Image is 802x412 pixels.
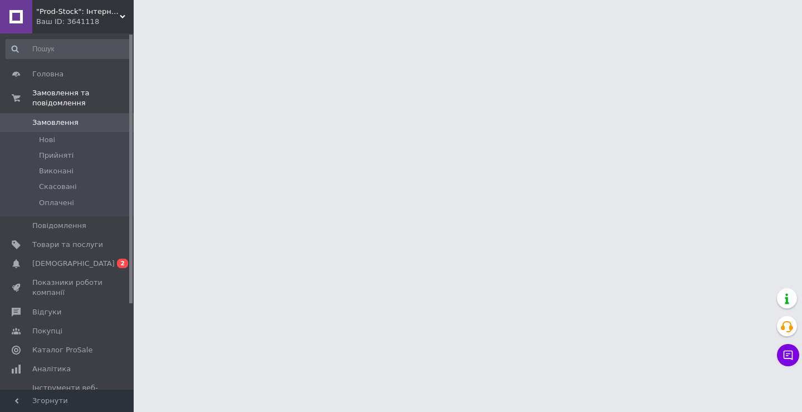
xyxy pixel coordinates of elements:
span: Виконані [39,166,74,176]
span: "Prod-Stock": Інтернет-магазин продуктів харчування та господарчих товарів [36,7,120,17]
button: Чат з покупцем [777,344,799,366]
span: Замовлення [32,118,79,128]
span: Показники роботи компанії [32,278,103,298]
span: Прийняті [39,151,74,161]
span: Аналітика [32,364,71,374]
span: [DEMOGRAPHIC_DATA] [32,259,115,269]
span: Покупці [32,326,62,336]
span: Головна [32,69,63,79]
span: Товари та послуги [32,240,103,250]
span: Інструменти веб-майстра та SEO [32,383,103,403]
div: Ваш ID: 3641118 [36,17,134,27]
span: Повідомлення [32,221,86,231]
span: Скасовані [39,182,77,192]
span: Каталог ProSale [32,345,92,355]
span: Замовлення та повідомлення [32,88,134,108]
span: Нові [39,135,55,145]
input: Пошук [6,39,131,59]
span: Оплачені [39,198,74,208]
span: 2 [117,259,128,268]
span: Відгуки [32,307,61,317]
